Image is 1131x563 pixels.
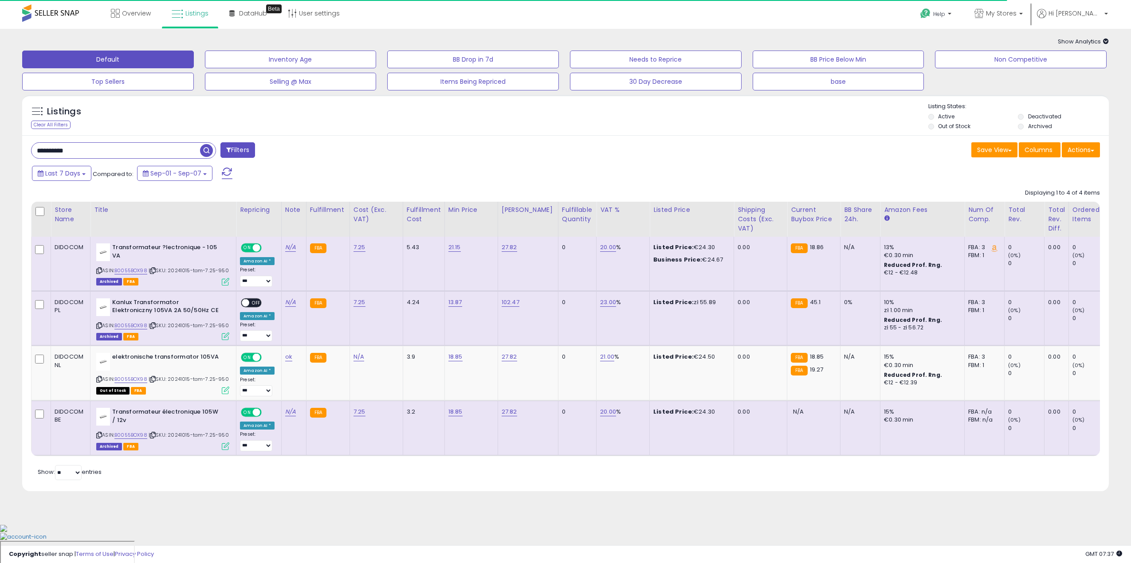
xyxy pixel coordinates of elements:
button: Inventory Age [205,51,377,68]
a: N/A [285,298,296,307]
div: % [600,243,643,251]
small: FBA [791,243,807,253]
div: Cost (Exc. VAT) [353,205,399,224]
div: 0.00 [1048,408,1062,416]
button: Sep-01 - Sep-07 [137,166,212,181]
div: Ordered Items [1072,205,1105,224]
span: Listings that have been deleted from Seller Central [96,333,122,340]
div: Total Rev. Diff. [1048,205,1065,233]
b: Listed Price: [653,407,694,416]
a: Help [913,1,960,29]
div: Min Price [448,205,494,215]
button: Last 7 Days [32,166,91,181]
div: €12 - €12.48 [884,269,958,277]
span: Listings that have been deleted from Seller Central [96,443,122,450]
div: N/A [844,243,873,251]
button: Selling @ Max [205,73,377,90]
div: 0 [1008,369,1044,377]
a: 20.00 [600,407,616,416]
div: 0 [1008,424,1044,432]
div: €24.67 [653,256,727,264]
a: 18.85 [448,407,463,416]
div: Fulfillable Quantity [562,205,593,224]
div: zł 1.00 min [884,306,958,314]
b: Business Price: [653,255,702,264]
a: 102.47 [502,298,519,307]
span: | SKU: 20241015-tam-7.25-950 [149,431,229,438]
div: 10% [884,298,958,306]
div: 0 [562,408,589,416]
button: Needs to Reprice [570,51,742,68]
div: 0 [562,353,589,361]
span: Columns [1025,145,1052,154]
button: Actions [1062,142,1100,157]
span: FBA [123,278,138,285]
a: B0055BOX98 [114,431,147,439]
div: [PERSON_NAME] [502,205,554,215]
a: B0055BOX98 [114,322,147,329]
small: FBA [791,298,807,308]
span: 19.27 [810,365,824,374]
div: Tooltip anchor [266,4,282,13]
div: 15% [884,353,958,361]
div: FBM: 1 [968,361,997,369]
div: 0 [1008,259,1044,267]
div: 0 [1072,259,1108,267]
a: B0055BOX98 [114,267,147,274]
div: BB Share 24h. [844,205,876,224]
div: 0.00 [738,408,780,416]
div: 15% [884,408,958,416]
small: Amazon Fees. [884,215,889,223]
div: Amazon Fees [884,205,961,215]
b: Kanlux Transformator Elektroniczny 105VA 2A 50/50Hz CE [112,298,220,317]
span: FBA [123,443,138,450]
div: DIDOCOM [55,243,83,251]
span: Listings that have been deleted from Seller Central [96,278,122,285]
div: 0.00 [1048,243,1062,251]
span: Show Analytics [1058,37,1109,46]
a: Hi [PERSON_NAME] [1037,9,1108,29]
a: ok [285,352,292,361]
span: Overview [122,9,151,18]
b: Listed Price: [653,298,694,306]
button: Default [22,51,194,68]
div: €0.30 min [884,361,958,369]
div: Amazon AI * [240,367,275,375]
div: % [600,298,643,306]
div: Amazon AI * [240,422,275,430]
div: FBA: n/a [968,408,997,416]
span: | SKU: 20241015-tam-7.25-950 [149,267,229,274]
span: Sep-01 - Sep-07 [150,169,201,178]
span: Hi [PERSON_NAME] [1049,9,1102,18]
img: 21iBUdObcML._SL40_.jpg [96,408,110,426]
div: 5.43 [407,243,438,251]
small: FBA [791,353,807,363]
div: N/A [844,408,873,416]
span: OFF [260,354,275,361]
div: 0 [562,243,589,251]
div: Note [285,205,302,215]
span: Show: entries [38,468,102,476]
div: 0.00 [738,353,780,361]
span: 18.86 [810,243,824,251]
div: Store Name [55,205,86,224]
b: Reduced Prof. Rng. [884,316,942,324]
span: OFF [260,409,275,416]
a: 13.87 [448,298,462,307]
div: FBA: 3 [968,243,997,251]
div: Preset: [240,322,275,342]
label: Deactivated [1028,113,1061,120]
a: B0055BOX98 [114,375,147,383]
button: Top Sellers [22,73,194,90]
div: FBM: 1 [968,251,997,259]
div: DIDOCOM PL [55,298,83,314]
div: Amazon AI * [240,312,275,320]
div: 3.9 [407,353,438,361]
div: Displaying 1 to 4 of 4 items [1025,189,1100,197]
a: 7.25 [353,243,365,252]
div: FBM: n/a [968,416,997,424]
div: €24.50 [653,353,727,361]
a: 7.25 [353,407,365,416]
span: Help [933,10,945,18]
button: Non Competitive [935,51,1107,68]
